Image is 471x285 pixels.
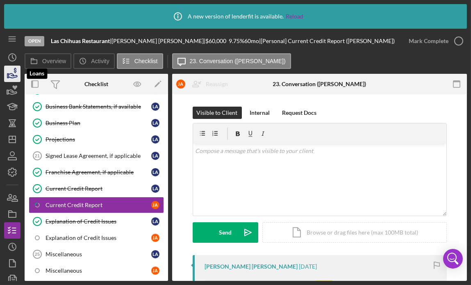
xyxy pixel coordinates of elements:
[29,197,164,213] a: Current Credit ReportJA
[29,230,164,246] a: Explanation of Credit IssuesJA
[246,107,274,119] button: Internal
[29,131,164,148] a: ProjectionsLA
[46,120,151,126] div: Business Plan
[172,76,236,92] button: JAReassign
[219,222,232,243] div: Send
[151,234,159,242] div: J A
[73,53,114,69] button: Activity
[409,33,448,49] div: Mark Complete
[151,103,159,111] div: L A
[117,53,163,69] button: Checklist
[46,267,151,274] div: Miscellaneous
[29,164,164,180] a: Franchise Agreement, if applicableLA
[168,6,304,27] div: A new version of lenderfit is available.
[400,33,467,49] button: Mark Complete
[111,38,205,44] div: [PERSON_NAME] [PERSON_NAME] |
[29,148,164,164] a: 21Signed Lease Agreement, if applicableLA
[35,153,40,158] tspan: 21
[286,13,304,20] a: Reload
[46,218,151,225] div: Explanation of Credit Issues
[151,201,159,209] div: J A
[250,107,270,119] div: Internal
[134,58,158,64] label: Checklist
[244,38,259,44] div: 60 mo
[278,107,321,119] button: Request Docs
[205,37,226,44] span: $60,000
[172,53,291,69] button: 23. Conversation ([PERSON_NAME])
[46,169,151,176] div: Franchise Agreement, if applicable
[51,38,111,44] div: |
[46,235,151,241] div: Explanation of Credit Issues
[443,249,463,269] div: Open Intercom Messenger
[35,252,40,257] tspan: 25
[91,58,109,64] label: Activity
[25,36,44,46] div: Open
[151,217,159,226] div: L A
[282,107,317,119] div: Request Docs
[29,98,164,115] a: Business Bank Statements, if availableLA
[259,38,395,44] div: | [Personal] Current Credit Report ([PERSON_NAME])
[197,107,238,119] div: Visible to Client
[29,115,164,131] a: Business PlanLA
[176,80,185,89] div: J A
[151,267,159,275] div: J A
[29,246,164,262] a: 25MiscellaneousLA
[51,37,110,44] b: Las Chihuas Restaurant
[151,152,159,160] div: L A
[46,153,151,159] div: Signed Lease Agreement, if applicable
[193,107,242,119] button: Visible to Client
[151,119,159,127] div: L A
[29,180,164,197] a: Current Credit ReportLA
[84,81,108,87] div: Checklist
[206,76,228,92] div: Reassign
[205,263,298,270] div: [PERSON_NAME] [PERSON_NAME]
[151,250,159,258] div: L A
[193,222,258,243] button: Send
[29,262,164,279] a: MiscellaneousJA
[151,168,159,176] div: L A
[190,58,286,64] label: 23. Conversation ([PERSON_NAME])
[229,38,244,44] div: 9.75 %
[29,213,164,230] a: Explanation of Credit IssuesLA
[299,263,317,270] time: 2025-08-19 17:07
[46,251,151,258] div: Miscellaneous
[42,58,66,64] label: Overview
[25,53,71,69] button: Overview
[151,185,159,193] div: L A
[46,103,151,110] div: Business Bank Statements, if available
[46,185,151,192] div: Current Credit Report
[46,202,151,208] div: Current Credit Report
[46,136,151,143] div: Projections
[273,81,366,87] div: 23. Conversation ([PERSON_NAME])
[151,135,159,144] div: L A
